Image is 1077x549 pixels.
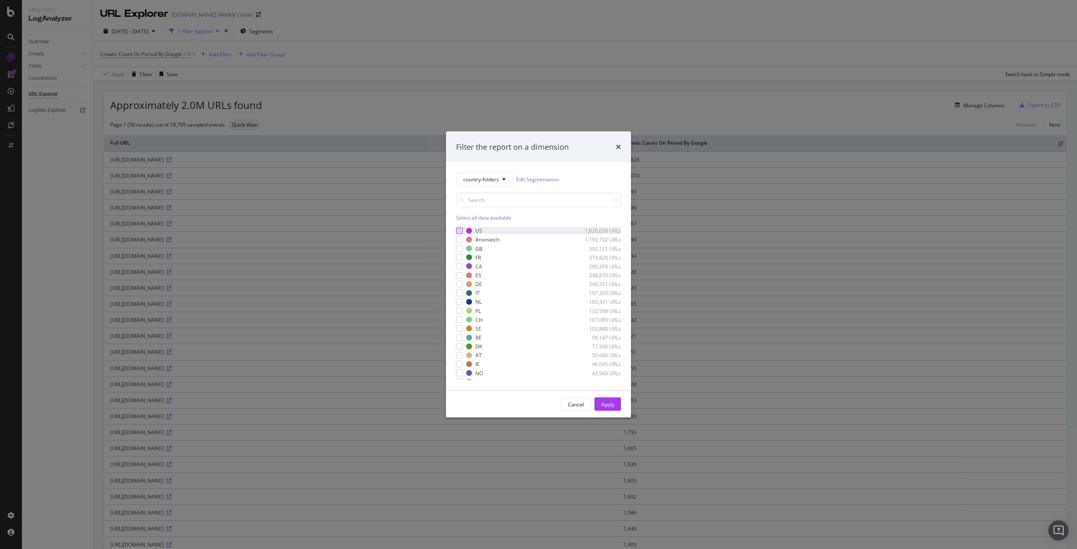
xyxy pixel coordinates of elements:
div: 246,551 URLs [580,281,621,288]
div: 374,829 URLs [580,254,621,261]
div: GB [475,245,483,252]
div: 38,816 URLs [580,378,621,385]
div: 103,888 URLs [580,325,621,332]
div: ES [475,272,481,279]
div: Apply [601,400,614,408]
button: country-folders [456,172,513,186]
div: 71,340 URLs [580,343,621,350]
div: Filter the report on a dimension [456,141,569,152]
div: US [475,227,482,234]
div: AT [475,352,482,359]
div: #nomatch [475,236,499,243]
div: BE [475,334,482,341]
div: 248,870 URLs [580,272,621,279]
div: CA [475,263,482,270]
div: FR [475,254,481,261]
div: 46,045 URLs [580,361,621,368]
button: Apply [594,398,621,411]
a: Edit Segmentation [516,175,559,183]
div: 1,826,638 URLs [580,227,621,234]
div: 132,598 URLs [580,307,621,314]
div: CH [475,316,483,323]
div: IT [475,289,480,297]
span: country-folders [463,175,499,183]
div: 1,193,702 URLs [580,236,621,243]
div: 107,089 URLs [580,316,621,323]
div: PL [475,307,481,314]
div: modal [446,131,631,418]
div: GR [475,378,482,385]
div: DK [475,343,482,350]
div: IE [475,361,480,368]
button: Cancel [561,398,591,411]
div: NO [475,369,483,377]
div: 98,147 URLs [580,334,621,341]
div: 43,943 URLs [580,369,621,377]
div: 286,299 URLs [580,263,621,270]
div: SE [475,325,481,332]
div: Cancel [568,400,584,408]
div: 160,341 URLs [580,298,621,305]
div: 392,121 URLs [580,245,621,252]
div: 59,686 URLs [580,352,621,359]
div: Open Intercom Messenger [1048,520,1069,541]
div: Select all data available [456,214,621,221]
div: 197,203 URLs [580,289,621,297]
div: DE [475,281,482,288]
div: times [616,141,621,152]
input: Search [456,193,621,207]
div: NL [475,298,482,305]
